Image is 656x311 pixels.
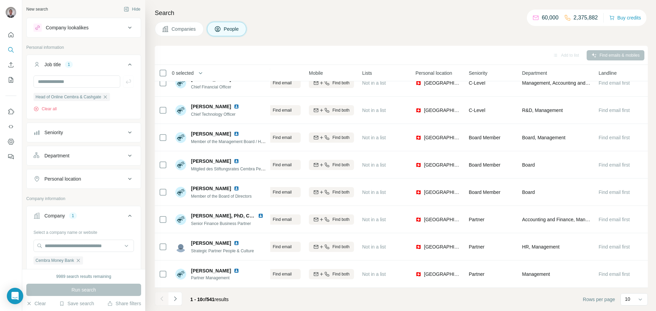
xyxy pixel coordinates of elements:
span: [GEOGRAPHIC_DATA] [424,107,461,114]
div: Company [44,212,65,219]
span: Accounting and Finance, Management [522,216,590,223]
span: Not in a list [362,189,386,195]
button: Find both [309,242,354,252]
button: Company lookalikes [27,19,141,36]
span: Member of the Management Board / Head Lending Business [191,139,301,144]
button: Find email [256,187,301,197]
button: Use Surfe API [5,121,16,133]
span: [PERSON_NAME] [191,185,231,192]
span: [GEOGRAPHIC_DATA] [424,271,461,278]
img: LinkedIn logo [234,158,239,164]
button: My lists [5,74,16,86]
button: Seniority [27,124,141,141]
span: Personal location [415,70,452,76]
img: Avatar [175,77,186,88]
span: Find email first [599,135,630,140]
span: Partner [469,217,484,222]
span: HR, Management [522,243,560,250]
button: Find both [309,187,354,197]
p: 2,375,882 [574,14,598,22]
img: Avatar [175,105,186,116]
span: Find email first [599,189,630,195]
span: Find email first [599,80,630,86]
span: Rows per page [583,296,615,303]
img: LinkedIn logo [234,240,239,246]
button: Department [27,147,141,164]
span: Find both [332,244,350,250]
button: Share filters [107,300,141,307]
span: Head of Online Cembra & Cashgate [36,94,101,100]
span: Not in a list [362,271,386,277]
span: [GEOGRAPHIC_DATA] [424,243,461,250]
span: Board [522,189,535,196]
button: Find email [256,132,301,143]
span: 🇨🇭 [415,216,421,223]
span: Find email [273,189,291,195]
span: Strategic Partner People & Culture [191,249,254,253]
span: Find email first [599,108,630,113]
span: People [224,26,240,32]
span: 🇨🇭 [415,161,421,168]
span: [PERSON_NAME] [191,268,231,273]
span: Find email [273,162,291,168]
span: Find email [273,271,291,277]
img: Avatar [175,159,186,170]
button: Job title1 [27,56,141,75]
button: Quick start [5,29,16,41]
span: of [203,297,207,302]
span: Find both [332,162,350,168]
button: Find both [309,105,354,115]
button: Clear [26,300,46,307]
img: LinkedIn logo [258,213,263,218]
button: Find email [256,214,301,225]
span: Chief Technology Officer [191,112,235,117]
span: Partner Management [191,275,242,281]
img: Avatar [175,269,186,280]
span: 0 selected [172,70,194,76]
span: Board Member [469,189,501,195]
span: Find email [273,135,291,141]
span: Find email first [599,162,630,168]
span: Companies [172,26,196,32]
span: 🇨🇭 [415,80,421,86]
div: Company lookalikes [46,24,88,31]
div: Department [44,152,69,159]
span: 🇨🇭 [415,134,421,141]
span: Not in a list [362,244,386,250]
p: Company information [26,196,141,202]
span: Not in a list [362,217,386,222]
div: Personal location [44,175,81,182]
img: LinkedIn logo [234,104,239,109]
button: Find both [309,132,354,143]
span: Not in a list [362,135,386,140]
button: Buy credits [609,13,641,23]
img: LinkedIn logo [234,186,239,191]
button: Use Surfe on LinkedIn [5,105,16,118]
span: 🇨🇭 [415,107,421,114]
button: Find both [309,214,354,225]
span: Member of the Board of Directors [191,194,251,199]
span: Chief Financial Officer [191,85,231,89]
span: Partner [469,244,484,250]
div: Select a company name or website [33,227,134,236]
span: Board, Management [522,134,565,141]
span: Find both [332,216,350,223]
span: Management [522,271,550,278]
button: Feedback [5,151,16,163]
span: Find email [273,107,291,113]
span: Senior Finance Business Partner [191,221,251,226]
span: [PERSON_NAME] [191,240,231,246]
p: 60,000 [542,14,559,22]
div: 1 [69,213,77,219]
button: Find both [309,269,354,279]
span: Not in a list [362,162,386,168]
button: Find both [309,78,354,88]
button: Enrich CSV [5,59,16,71]
span: Management, Accounting and Finance [522,80,590,86]
span: Find both [332,271,350,277]
span: 1 - 10 [190,297,203,302]
span: Find email [273,80,291,86]
span: Not in a list [362,108,386,113]
button: Save search [59,300,94,307]
span: Find both [332,107,350,113]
